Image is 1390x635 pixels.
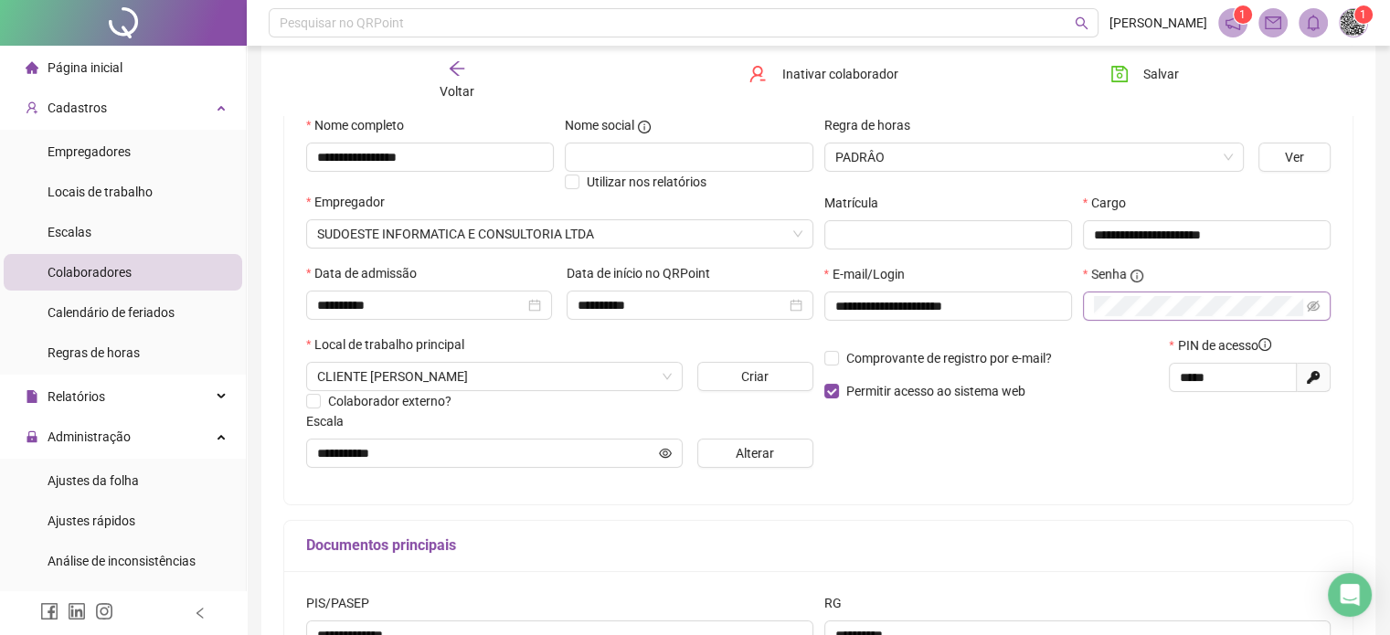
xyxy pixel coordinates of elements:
span: Colaboradores [48,265,132,280]
label: Data de admissão [306,263,429,283]
span: Colaborador externo? [328,394,451,408]
span: Empregadores [48,144,131,159]
span: Voltar [440,84,474,99]
span: file [26,390,38,403]
span: Nome social [565,115,634,135]
label: RG [824,593,854,613]
span: Criar [741,366,769,386]
span: Relatórios [48,389,105,404]
label: Cargo [1083,193,1138,213]
span: lock [26,430,38,443]
label: Escala [306,411,355,431]
span: search [1075,16,1088,30]
span: Locais de trabalho [48,185,153,199]
span: Ajustes rápidos [48,513,135,528]
span: linkedin [68,602,86,620]
button: Salvar [1097,59,1193,89]
span: Cadastros [48,101,107,115]
span: SUDOESTE INFORMATICA E CONSULTORIA LTDA [317,220,802,248]
span: Escalas [48,225,91,239]
label: E-mail/Login [824,264,917,284]
label: PIS/PASEP [306,593,381,613]
span: Página inicial [48,60,122,75]
span: Regras de horas [48,345,140,360]
span: Utilizar nos relatórios [587,175,706,189]
span: Salvar [1143,64,1179,84]
img: 67162 [1340,9,1367,37]
span: mail [1265,15,1281,31]
h5: Documentos principais [306,534,1331,556]
span: Ajustes da folha [48,473,139,488]
span: info-circle [1130,270,1143,282]
span: save [1110,65,1129,83]
span: Comprovante de registro por e-mail? [846,351,1052,365]
label: Nome completo [306,115,416,135]
span: arrow-left [448,59,466,78]
button: Alterar [697,439,813,468]
sup: 1 [1234,5,1252,24]
span: info-circle [1258,338,1271,351]
span: eye [659,447,672,460]
label: Matrícula [824,193,890,213]
span: bell [1305,15,1321,31]
span: [PERSON_NAME] [1109,13,1207,33]
label: Empregador [306,192,397,212]
span: instagram [95,602,113,620]
div: Open Intercom Messenger [1328,573,1372,617]
sup: Atualize o seu contato no menu Meus Dados [1354,5,1373,24]
span: CLIENTE LAURO DE FREITAS [317,363,672,390]
span: left [194,607,207,619]
button: Ver [1258,143,1331,172]
span: Calendário de feriados [48,305,175,320]
span: PIN de acesso [1178,335,1271,355]
label: Local de trabalho principal [306,334,476,355]
span: user-delete [748,65,767,83]
button: Criar [697,362,813,391]
label: Regra de horas [824,115,922,135]
span: facebook [40,602,58,620]
span: notification [1225,15,1241,31]
span: Inativar colaborador [781,64,897,84]
span: info-circle [638,121,651,133]
span: home [26,61,38,74]
button: Inativar colaborador [735,59,911,89]
span: PADRÂO [835,143,1233,171]
span: Alterar [736,443,774,463]
span: Administração [48,429,131,444]
span: user-add [26,101,38,114]
span: Senha [1091,264,1127,284]
span: Análise de inconsistências [48,554,196,568]
span: Permitir acesso ao sistema web [846,384,1025,398]
span: 1 [1239,8,1246,21]
label: Data de início no QRPoint [567,263,722,283]
span: Ver [1285,147,1304,167]
span: 1 [1360,8,1366,21]
span: eye-invisible [1307,300,1320,312]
